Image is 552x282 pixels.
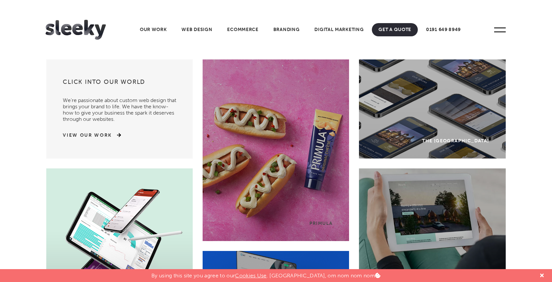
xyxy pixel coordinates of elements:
a: Ecommerce [220,23,265,36]
a: Branding [267,23,306,36]
p: We’re passionate about custom web design that brings your brand to life. We have the know-how to ... [63,90,176,122]
a: Cookies Use [235,272,267,279]
img: arrow [112,133,121,137]
a: View Our Work [63,132,112,139]
a: Primula [203,59,349,241]
div: Primula [309,221,333,226]
a: 0191 649 8949 [419,23,467,36]
a: Our Work [133,23,174,36]
img: Sleeky Web Design Newcastle [46,20,106,40]
a: The [GEOGRAPHIC_DATA] [359,59,505,159]
a: Get A Quote [372,23,418,36]
a: Web Design [175,23,219,36]
p: By using this site you agree to our . [GEOGRAPHIC_DATA], om nom nom nom [151,269,380,279]
h3: Click into our world [63,78,176,90]
div: The [GEOGRAPHIC_DATA] [422,138,489,144]
a: Digital Marketing [308,23,370,36]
